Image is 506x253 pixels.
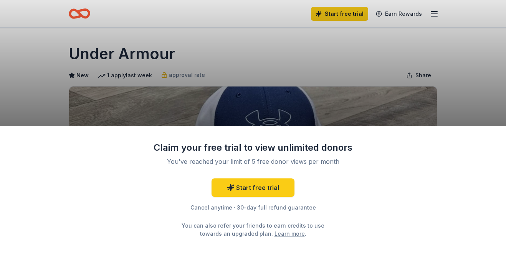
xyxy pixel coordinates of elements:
div: Claim your free trial to view unlimited donors [153,141,353,154]
div: You've reached your limit of 5 free donor views per month [162,157,344,166]
div: You can also refer your friends to earn credits to use towards an upgraded plan. . [175,221,331,238]
div: Cancel anytime · 30-day full refund guarantee [153,203,353,212]
a: Learn more [274,230,305,238]
a: Start free trial [212,178,294,197]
